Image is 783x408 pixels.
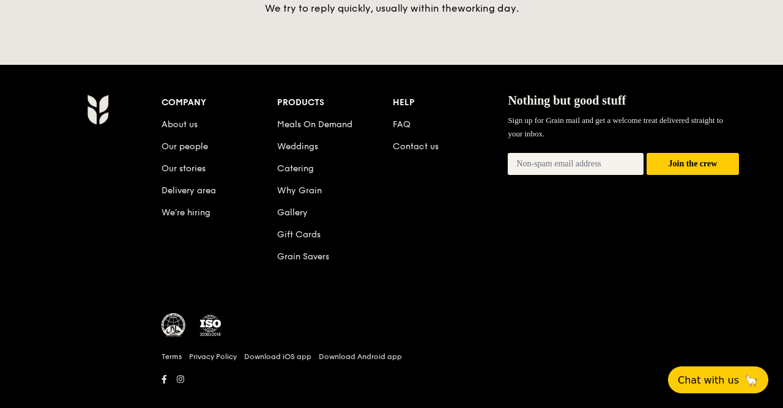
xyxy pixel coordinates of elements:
a: Grain Savers [277,251,329,262]
a: About us [161,119,198,130]
a: Download Android app [319,352,402,362]
a: Catering [277,163,314,174]
span: Sign up for Grain mail and get a welcome treat delivered straight to your inbox. [508,116,723,138]
a: Delivery area [161,185,216,196]
a: Why Grain [277,185,322,196]
div: Help [393,94,508,111]
img: AYc88T3wAAAABJRU5ErkJggg== [87,94,108,125]
a: Our people [161,141,208,152]
img: MUIS Halal Certified [161,313,186,338]
a: Gallery [277,207,308,218]
a: Weddings [277,141,318,152]
a: Terms [161,352,182,362]
div: Company [161,94,277,111]
span: Chat with us [678,374,739,386]
button: Join the crew [647,153,739,176]
button: Chat with us🦙 [668,366,768,393]
a: Download iOS app [244,352,311,362]
span: Nothing but good stuff [508,94,626,107]
img: ISO Certified [198,313,223,338]
h6: Revision [39,388,744,398]
a: Our stories [161,163,206,174]
input: Non-spam email address [508,153,644,175]
a: Gift Cards [277,229,321,240]
span: 🦙 [744,373,759,387]
div: Products [277,94,393,111]
a: Privacy Policy [189,352,237,362]
a: FAQ [393,119,410,130]
a: Meals On Demand [277,119,352,130]
a: We’re hiring [161,207,210,218]
a: Contact us [393,141,439,152]
span: working day. [458,2,519,14]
